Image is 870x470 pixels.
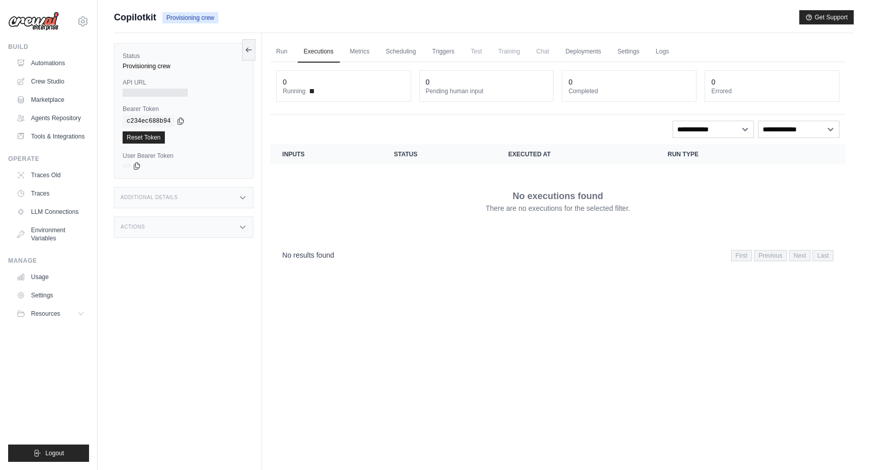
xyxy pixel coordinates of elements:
span: Next [789,250,811,261]
a: Crew Studio [12,73,89,90]
span: Provisioning crew [162,12,218,23]
a: Automations [12,55,89,71]
div: Manage [8,257,89,265]
span: Chat is not available until the deployment is complete [530,41,555,62]
section: Crew executions table [270,144,846,268]
code: c234ec688b94 [123,115,175,127]
a: Deployments [559,41,607,63]
span: Resources [31,310,60,318]
span: First [731,250,752,261]
p: No results found [282,250,334,260]
a: Tools & Integrations [12,128,89,145]
button: Get Support [799,10,854,24]
a: Marketplace [12,92,89,108]
a: Logs [650,41,675,63]
div: 0 [568,77,572,87]
div: 0 [283,77,287,87]
a: Scheduling [380,41,422,63]
div: 0 [426,77,430,87]
span: Previous [754,250,787,261]
a: Reset Token [123,131,165,144]
span: Copilotkit [114,10,156,24]
div: Build [8,43,89,51]
th: Executed at [496,144,655,164]
h3: Actions [121,224,145,230]
label: User Bearer Token [123,152,245,160]
a: Agents Repository [12,110,89,126]
a: Traces Old [12,167,89,183]
nav: Pagination [731,250,833,261]
nav: Pagination [270,242,846,268]
a: Metrics [344,41,376,63]
dt: Completed [568,87,690,95]
span: Training is not available until the deployment is complete [492,41,526,62]
th: Run Type [655,144,787,164]
dt: Pending human input [426,87,547,95]
th: Inputs [270,144,382,164]
label: Bearer Token [123,105,245,113]
span: Last [813,250,833,261]
div: 0 [711,77,715,87]
a: Executions [298,41,340,63]
a: Environment Variables [12,222,89,246]
div: Provisioning crew [123,62,245,70]
a: Traces [12,185,89,202]
a: Settings [12,287,89,303]
div: Operate [8,155,89,163]
button: Logout [8,445,89,462]
p: No executions found [512,189,603,203]
th: Status [382,144,496,164]
a: Settings [611,41,645,63]
p: There are no executions for the selected filter. [485,203,630,213]
a: Triggers [426,41,461,63]
span: Logout [45,449,64,457]
a: Run [270,41,294,63]
button: Resources [12,306,89,322]
span: Running [283,87,306,95]
a: Usage [12,269,89,285]
img: Logo [8,12,59,31]
dt: Errored [711,87,833,95]
a: LLM Connections [12,204,89,220]
label: Status [123,52,245,60]
h3: Additional Details [121,195,178,201]
label: API URL [123,78,245,87]
span: Test [465,41,488,62]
